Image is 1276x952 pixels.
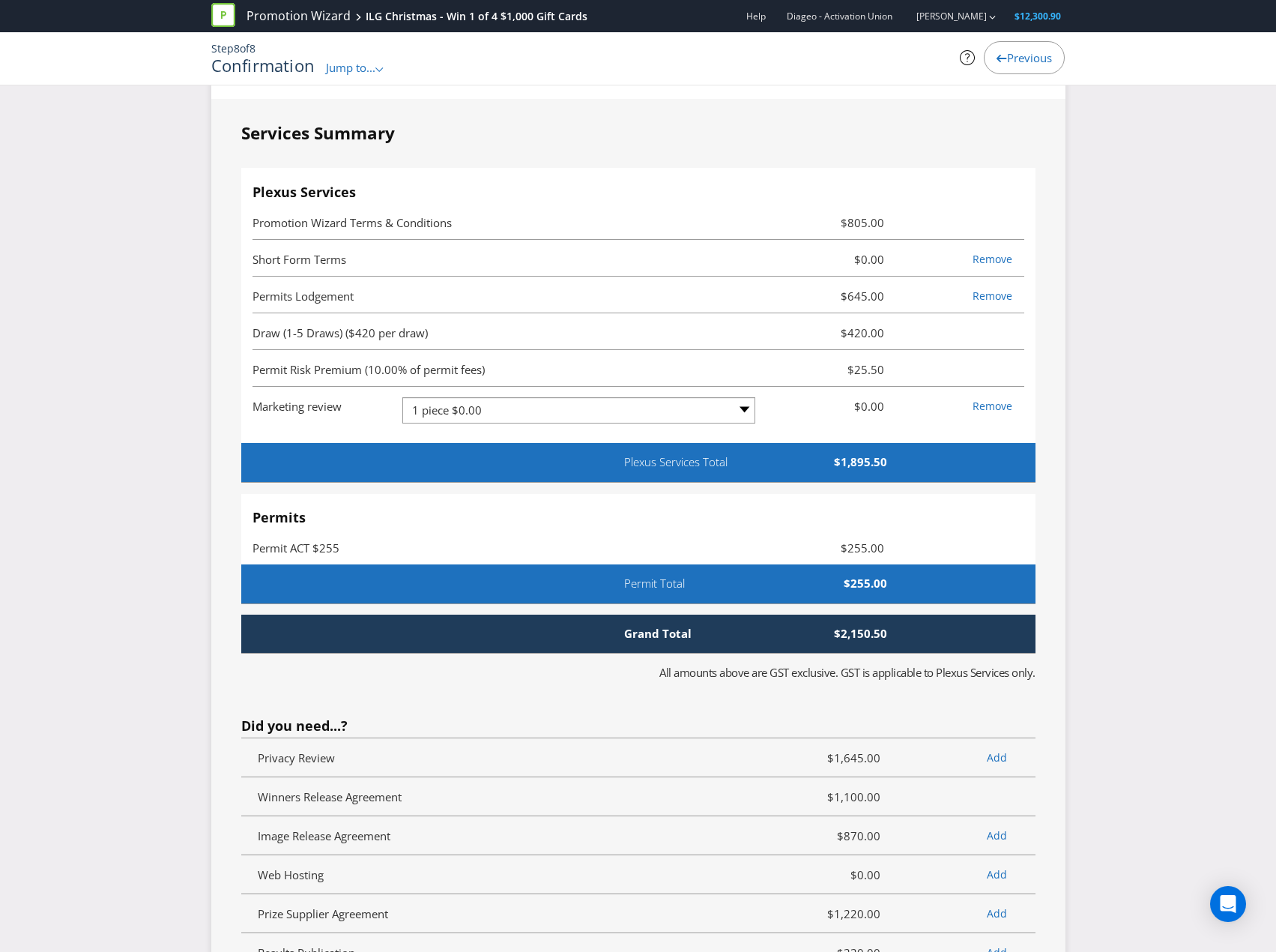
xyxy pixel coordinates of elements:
[258,828,390,843] span: Image Release Agreement
[258,750,335,765] span: Privacy Review
[766,287,895,305] span: $645.00
[1015,10,1061,22] span: $12,300.90
[613,626,727,642] span: Grand Total
[765,749,892,767] span: $1,645.00
[253,252,346,267] span: Short Form Terms
[240,41,250,55] span: of
[659,665,1035,680] span: All amounts above are GST exclusive. GST is applicable to Plexus Services only.
[253,540,339,555] span: Permit ACT $255
[746,10,766,22] a: Help
[787,10,892,22] span: Diageo - Activation Union
[987,906,1007,921] a: Add
[247,7,351,25] a: Promotion Wizard
[366,9,587,24] div: ILG Christmas - Win 1 of 4 $1,000 Gift Cards
[765,905,892,923] span: $1,220.00
[765,827,892,845] span: $870.00
[987,828,1007,843] a: Add
[766,539,895,557] span: $255.00
[211,56,315,74] h1: Confirmation
[766,397,895,415] span: $0.00
[1210,886,1246,922] div: Open Intercom Messenger
[211,41,234,55] span: Step
[973,289,1012,303] a: Remove
[253,215,452,230] span: Promotion Wizard Terms & Conditions
[253,185,1024,200] h4: Plexus Services
[987,750,1007,765] a: Add
[613,576,727,591] span: Permit Total
[766,324,895,342] span: $420.00
[728,626,899,642] span: $2,150.50
[258,867,324,882] span: Web Hosting
[1007,50,1052,65] span: Previous
[766,214,895,232] span: $805.00
[241,719,1035,734] h4: Did you need...?
[613,454,784,470] span: Plexus Services Total
[253,325,428,340] span: Draw (1-5 Draws) ($420 per draw)
[973,399,1012,413] a: Remove
[253,399,342,414] span: Marketing review
[766,361,895,379] span: $25.50
[973,252,1012,266] a: Remove
[258,789,402,804] span: Winners Release Agreement
[987,867,1007,882] a: Add
[901,10,987,22] a: [PERSON_NAME]
[250,41,255,55] span: 8
[728,576,899,591] span: $255.00
[258,906,388,921] span: Prize Supplier Agreement
[765,788,892,806] span: $1,100.00
[234,41,240,55] span: 8
[241,121,395,145] legend: Services Summary
[766,250,895,268] span: $0.00
[253,510,1024,525] h4: Permits
[253,289,354,304] span: Permits Lodgement
[765,866,892,884] span: $0.00
[253,362,485,377] span: Permit Risk Premium (10.00% of permit fees)
[784,454,898,470] span: $1,895.50
[326,60,375,75] span: Jump to...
